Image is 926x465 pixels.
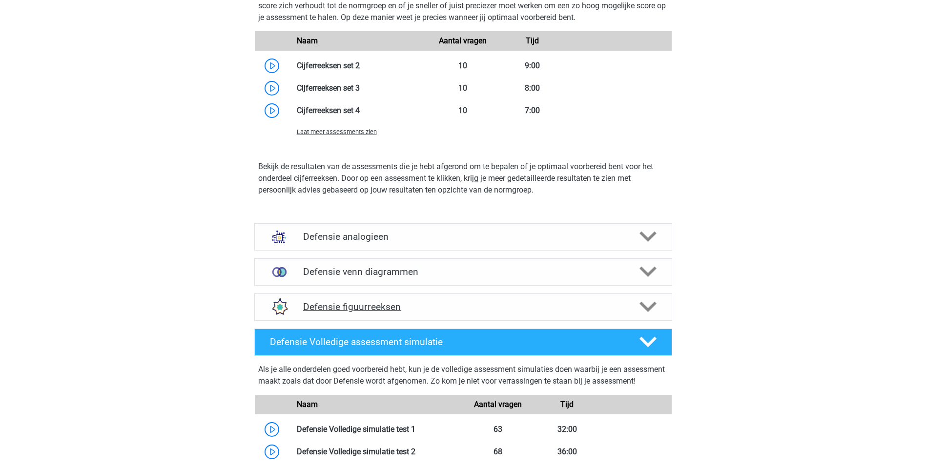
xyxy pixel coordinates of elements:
[267,294,292,320] img: figuurreeksen
[289,399,463,410] div: Naam
[463,399,532,410] div: Aantal vragen
[303,301,623,312] h4: Defensie figuurreeksen
[498,35,567,47] div: Tijd
[289,105,429,116] div: Cijferreeksen set 4
[270,336,623,348] h4: Defensie Volledige assessment simulatie
[289,35,429,47] div: Naam
[303,231,623,242] h4: Defensie analogieen
[303,266,623,277] h4: Defensie venn diagrammen
[428,35,497,47] div: Aantal vragen
[258,364,668,391] div: Als je alle onderdelen goed voorbereid hebt, kun je de volledige assessment simulaties doen waarb...
[267,224,292,250] img: analogieen
[250,329,676,356] a: Defensie Volledige assessment simulatie
[289,82,429,94] div: Cijferreeksen set 3
[250,258,676,286] a: venn diagrammen Defensie venn diagrammen
[250,293,676,321] a: figuurreeksen Defensie figuurreeksen
[250,223,676,251] a: analogieen Defensie analogieen
[533,399,602,410] div: Tijd
[258,161,668,196] p: Bekijk de resultaten van de assessments die je hebt afgerond om te bepalen of je optimaal voorber...
[297,128,377,136] span: Laat meer assessments zien
[267,259,292,285] img: venn diagrammen
[289,424,463,435] div: Defensie Volledige simulatie test 1
[289,446,463,458] div: Defensie Volledige simulatie test 2
[289,60,429,72] div: Cijferreeksen set 2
